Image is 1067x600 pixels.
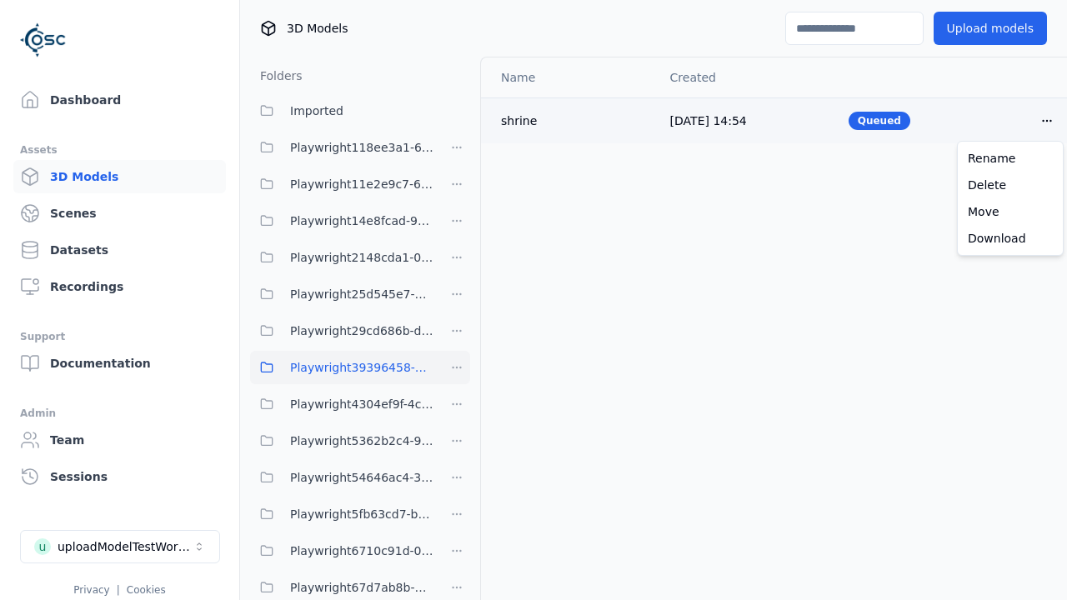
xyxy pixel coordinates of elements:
a: Delete [961,172,1059,198]
a: Rename [961,145,1059,172]
a: Move [961,198,1059,225]
a: Download [961,225,1059,252]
